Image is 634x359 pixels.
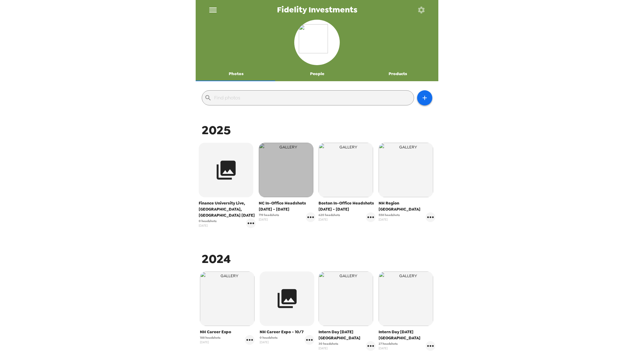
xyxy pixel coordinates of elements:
[259,143,313,197] img: gallery
[277,67,358,81] button: People
[379,213,400,217] span: 558 headshots
[200,335,221,340] span: 188 headshots
[199,200,256,218] span: Finance University Live, [GEOGRAPHIC_DATA], [GEOGRAPHIC_DATA] [DATE]
[196,67,277,81] button: Photos
[259,200,316,212] span: NC In-Office Headshots [DATE] - [DATE]
[366,341,376,351] button: gallery menu
[202,251,231,267] span: 2024
[245,335,255,345] button: gallery menu
[260,340,278,344] span: [DATE]
[306,212,315,222] button: gallery menu
[260,335,278,340] span: 0 headshots
[379,143,433,197] img: gallery
[199,219,217,223] span: 0 headshots
[319,200,376,212] span: Boston In-Office Headshots [DATE] - [DATE]
[305,335,314,345] button: gallery menu
[319,271,373,326] img: gallery
[357,67,438,81] button: Products
[379,217,400,222] span: [DATE]
[319,341,338,346] span: 30 headshots
[379,341,398,346] span: 27 headshots
[259,213,279,217] span: 719 headshots
[260,329,314,335] span: NH Career Expo - 10/7
[259,217,279,222] span: [DATE]
[319,217,340,222] span: [DATE]
[379,346,398,351] span: [DATE]
[319,143,373,197] img: gallery
[199,223,217,228] span: [DATE]
[214,93,411,103] input: Find photos
[246,218,256,228] button: gallery menu
[426,341,435,351] button: gallery menu
[319,329,376,341] span: Intern Day [DATE] [GEOGRAPHIC_DATA]
[319,213,340,217] span: 620 headshots
[379,200,436,212] span: NH Region [GEOGRAPHIC_DATA]
[200,329,255,335] span: NH Career Expo
[379,329,436,341] span: Intern Day [DATE] [GEOGRAPHIC_DATA]
[277,6,357,14] span: Fidelity Investments
[202,122,231,138] span: 2025
[426,212,435,222] button: gallery menu
[200,271,255,326] img: gallery
[319,346,338,351] span: [DATE]
[200,340,221,344] span: [DATE]
[366,212,376,222] button: gallery menu
[299,24,335,61] img: org logo
[379,271,433,326] img: gallery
